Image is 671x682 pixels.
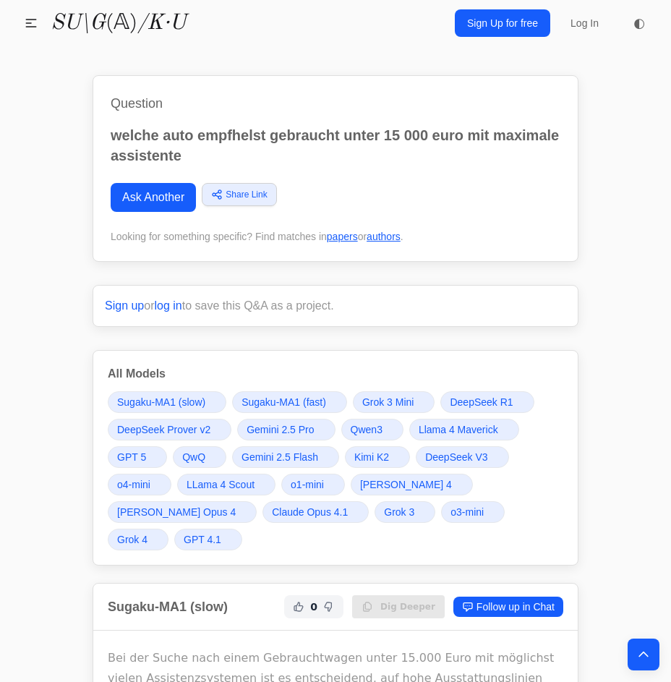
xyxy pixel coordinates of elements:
a: GPT 5 [108,446,167,468]
h3: All Models [108,365,563,383]
span: Gemini 2.5 Pro [247,422,314,437]
span: ◐ [633,17,645,30]
p: or to save this Q&A as a project. [105,297,566,315]
h1: Question [111,93,560,114]
a: Grok 4 [108,529,168,550]
a: Kimi K2 [345,446,410,468]
a: o1-mini [281,474,345,495]
a: Grok 3 [375,501,435,523]
a: DeepSeek R1 [440,391,534,413]
span: [PERSON_NAME] 4 [360,477,452,492]
span: DeepSeek R1 [450,395,513,409]
a: o4-mini [108,474,171,495]
span: o4-mini [117,477,150,492]
p: welche auto empfhelst gebraucht unter 15 000 euro mit maximale assistente [111,125,560,166]
a: o3-mini [441,501,505,523]
a: LLama 4 Scout [177,474,275,495]
span: 0 [310,600,317,614]
span: DeepSeek Prover v2 [117,422,210,437]
a: DeepSeek V3 [416,446,508,468]
span: o1-mini [291,477,324,492]
span: Grok 4 [117,532,148,547]
span: Sugaku-MA1 (fast) [242,395,326,409]
span: Sugaku-MA1 (slow) [117,395,205,409]
a: Sign Up for free [455,9,550,37]
span: Gemini 2.5 Flash [242,450,318,464]
button: Not Helpful [320,598,338,615]
a: Sugaku-MA1 (fast) [232,391,347,413]
a: [PERSON_NAME] Opus 4 [108,501,257,523]
i: SU\G [51,12,106,34]
span: Kimi K2 [354,450,389,464]
span: Grok 3 Mini [362,395,414,409]
span: [PERSON_NAME] Opus 4 [117,505,236,519]
a: Ask Another [111,183,196,212]
a: QwQ [173,446,226,468]
i: /K·U [137,12,186,34]
a: Log In [562,10,607,36]
a: GPT 4.1 [174,529,242,550]
span: Share Link [226,188,267,201]
span: QwQ [182,450,205,464]
a: Llama 4 Maverick [409,419,519,440]
div: Looking for something specific? Find matches in or . [111,229,560,244]
a: SU\G(𝔸)/K·U [51,10,186,36]
a: Claude Opus 4.1 [262,501,369,523]
a: Grok 3 Mini [353,391,435,413]
a: DeepSeek Prover v2 [108,419,231,440]
span: LLama 4 Scout [187,477,255,492]
h2: Sugaku-MA1 (slow) [108,597,228,617]
span: DeepSeek V3 [425,450,487,464]
span: GPT 5 [117,450,146,464]
button: ◐ [625,9,654,38]
a: authors [367,231,401,242]
span: Qwen3 [351,422,382,437]
span: GPT 4.1 [184,532,221,547]
a: Gemini 2.5 Pro [237,419,335,440]
span: Llama 4 Maverick [419,422,498,437]
span: o3-mini [450,505,484,519]
a: log in [155,299,182,312]
a: [PERSON_NAME] 4 [351,474,473,495]
a: Gemini 2.5 Flash [232,446,339,468]
a: Follow up in Chat [453,597,563,617]
a: Sign up [105,299,144,312]
a: Sugaku-MA1 (slow) [108,391,226,413]
span: Claude Opus 4.1 [272,505,348,519]
a: Qwen3 [341,419,403,440]
button: Helpful [290,598,307,615]
span: Grok 3 [384,505,414,519]
button: Back to top [628,639,659,670]
a: papers [327,231,358,242]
